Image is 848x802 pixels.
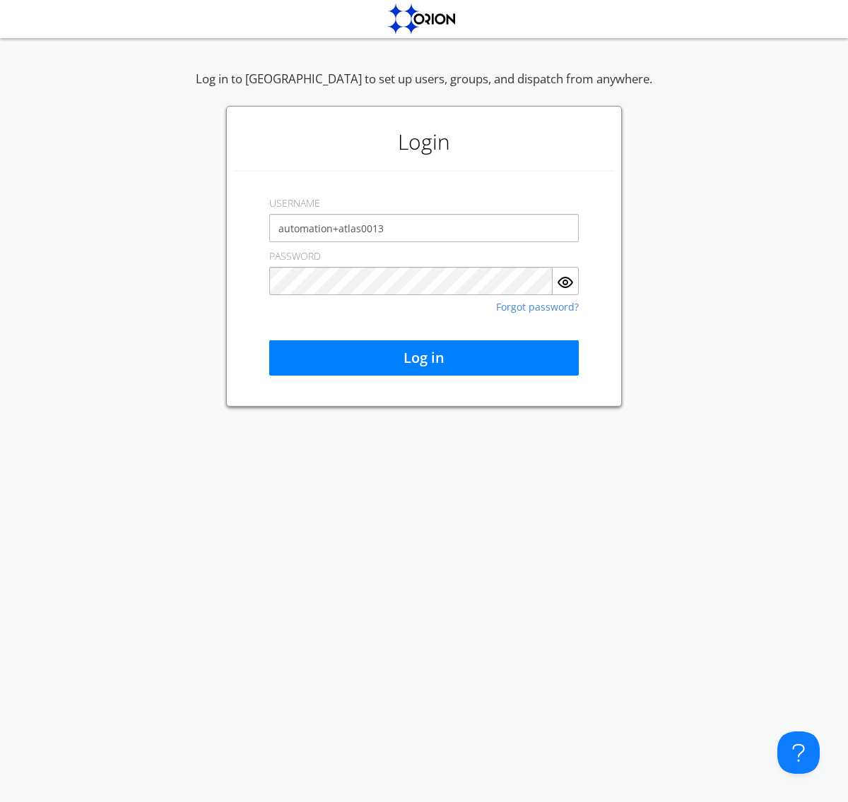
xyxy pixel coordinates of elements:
[269,196,320,210] label: USERNAME
[557,274,574,291] img: eye.svg
[269,340,579,376] button: Log in
[553,267,579,295] button: Show Password
[269,249,321,263] label: PASSWORD
[269,267,553,295] input: Password
[196,71,652,106] div: Log in to [GEOGRAPHIC_DATA] to set up users, groups, and dispatch from anywhere.
[234,114,614,170] h1: Login
[496,302,579,312] a: Forgot password?
[777,731,820,774] iframe: Toggle Customer Support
